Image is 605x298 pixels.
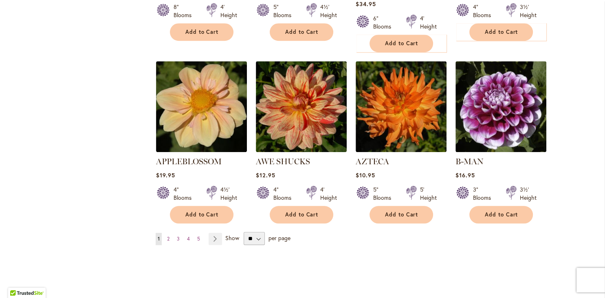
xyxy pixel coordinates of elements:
span: per page [268,234,290,242]
a: APPLEBLOSSOM [156,146,247,154]
span: 1 [158,236,160,242]
div: 4½' Height [220,185,237,202]
span: Show [225,234,239,242]
span: Add to Cart [385,40,418,47]
div: 8" Blooms [174,3,196,19]
div: 4" Blooms [473,3,496,19]
a: AZTECA [356,146,447,154]
span: $10.95 [356,171,375,179]
img: APPLEBLOSSOM [156,61,247,152]
span: Add to Cart [185,29,219,35]
div: 5" Blooms [273,3,296,19]
span: 2 [167,236,169,242]
button: Add to Cart [270,23,333,41]
button: Add to Cart [170,206,233,223]
div: 4' Height [420,14,437,31]
a: B-MAN [455,146,546,154]
a: 2 [165,233,172,245]
button: Add to Cart [370,35,433,52]
span: Add to Cart [285,211,319,218]
span: 5 [197,236,200,242]
span: 4 [187,236,190,242]
a: AZTECA [356,157,389,166]
a: 5 [195,233,202,245]
div: 4' Height [220,3,237,19]
div: 3" Blooms [473,185,496,202]
a: 4 [185,233,192,245]
img: AZTECA [356,61,447,152]
span: Add to Cart [285,29,319,35]
div: 3½' Height [520,185,537,202]
span: 3 [177,236,180,242]
div: 5" Blooms [373,185,396,202]
span: Add to Cart [485,29,518,35]
img: B-MAN [455,61,546,152]
a: B-MAN [455,157,484,166]
button: Add to Cart [170,23,233,41]
button: Add to Cart [469,206,533,223]
div: 6" Blooms [373,14,396,31]
div: 3½' Height [520,3,537,19]
a: 3 [175,233,182,245]
button: Add to Cart [469,23,533,41]
div: 4" Blooms [174,185,196,202]
iframe: Launch Accessibility Center [6,269,29,292]
span: Add to Cart [185,211,219,218]
div: 4" Blooms [273,185,296,202]
span: $12.95 [256,171,275,179]
div: 4½' Height [320,3,337,19]
button: Add to Cart [270,206,333,223]
span: $16.95 [455,171,475,179]
a: AWE SHUCKS [256,146,347,154]
a: APPLEBLOSSOM [156,157,222,166]
span: Add to Cart [385,211,418,218]
span: Add to Cart [485,211,518,218]
span: $19.95 [156,171,175,179]
a: AWE SHUCKS [256,157,310,166]
img: AWE SHUCKS [256,61,347,152]
button: Add to Cart [370,206,433,223]
div: 5' Height [420,185,437,202]
div: 4' Height [320,185,337,202]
